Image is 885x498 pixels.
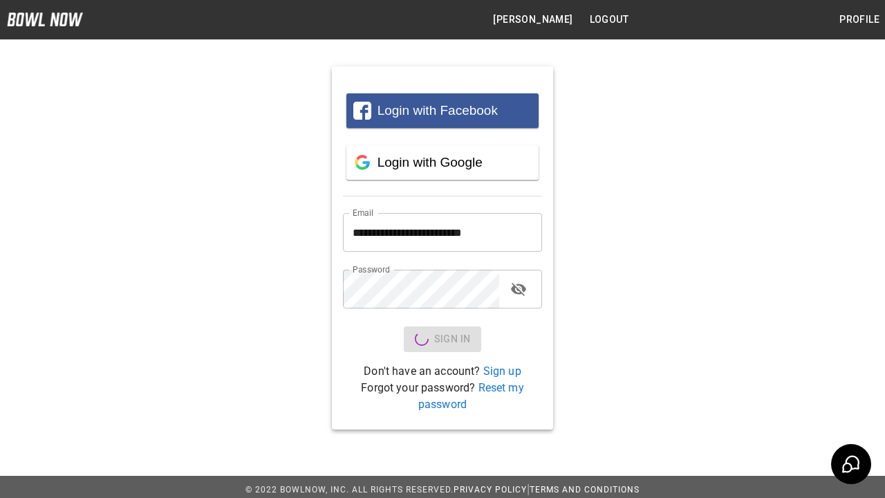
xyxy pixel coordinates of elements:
[378,103,498,118] span: Login with Facebook
[245,485,454,495] span: © 2022 BowlNow, Inc. All Rights Reserved.
[487,7,578,33] button: [PERSON_NAME]
[343,363,542,380] p: Don't have an account?
[483,365,521,378] a: Sign up
[505,275,532,303] button: toggle password visibility
[530,485,640,495] a: Terms and Conditions
[343,380,542,413] p: Forgot your password?
[346,145,539,180] button: Login with Google
[378,155,483,169] span: Login with Google
[584,7,634,33] button: Logout
[454,485,527,495] a: Privacy Policy
[418,381,524,411] a: Reset my password
[346,93,539,128] button: Login with Facebook
[7,12,83,26] img: logo
[834,7,885,33] button: Profile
